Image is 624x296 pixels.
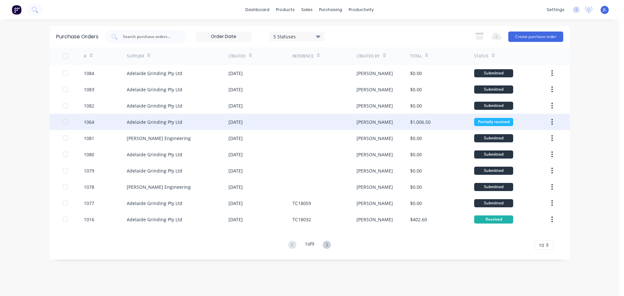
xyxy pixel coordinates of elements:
[127,102,182,109] div: Adelaide Grinding Pty Ltd
[127,184,191,190] div: [PERSON_NAME] Engineering
[305,240,314,250] div: 1 of 9
[228,135,243,142] div: [DATE]
[228,184,243,190] div: [DATE]
[410,102,422,109] div: $0.00
[508,32,563,42] button: Create purchase order
[84,86,94,93] div: 1083
[228,102,243,109] div: [DATE]
[228,200,243,207] div: [DATE]
[273,33,320,40] div: 5 Statuses
[410,119,431,125] div: $1,006.50
[357,200,393,207] div: [PERSON_NAME]
[316,5,345,15] div: purchasing
[127,200,182,207] div: Adelaide Grinding Pty Ltd
[228,216,243,223] div: [DATE]
[127,70,182,77] div: Adelaide Grinding Pty Ltd
[84,119,94,125] div: 1064
[410,200,422,207] div: $0.00
[127,216,182,223] div: Adelaide Grinding Pty Ltd
[84,70,94,77] div: 1084
[56,33,98,41] div: Purchase Orders
[410,86,422,93] div: $0.00
[474,69,513,77] div: Submitted
[474,150,513,159] div: Submitted
[410,216,427,223] div: $402.60
[345,5,377,15] div: productivity
[84,184,94,190] div: 1078
[357,167,393,174] div: [PERSON_NAME]
[474,53,488,59] div: Status
[357,119,393,125] div: [PERSON_NAME]
[84,151,94,158] div: 1080
[539,242,544,249] span: 10
[84,102,94,109] div: 1082
[410,167,422,174] div: $0.00
[84,167,94,174] div: 1079
[127,151,182,158] div: Adelaide Grinding Pty Ltd
[410,151,422,158] div: $0.00
[474,167,513,175] div: Submitted
[474,118,513,126] div: Partially received
[292,216,311,223] div: TC18032
[357,184,393,190] div: [PERSON_NAME]
[228,167,243,174] div: [DATE]
[357,135,393,142] div: [PERSON_NAME]
[603,7,606,13] span: JL
[357,216,393,223] div: [PERSON_NAME]
[410,53,422,59] div: Total
[292,200,311,207] div: TC18059
[84,135,94,142] div: 1081
[474,85,513,94] div: Submitted
[357,53,380,59] div: Created By
[474,215,513,224] div: Received
[410,184,422,190] div: $0.00
[127,53,144,59] div: Supplier
[410,135,422,142] div: $0.00
[228,70,243,77] div: [DATE]
[12,5,21,15] img: Factory
[122,33,176,40] input: Search purchase orders...
[273,5,298,15] div: products
[357,102,393,109] div: [PERSON_NAME]
[543,5,568,15] div: settings
[357,70,393,77] div: [PERSON_NAME]
[84,216,94,223] div: 1016
[228,53,246,59] div: Created
[84,53,86,59] div: #
[357,86,393,93] div: [PERSON_NAME]
[196,32,251,42] input: Order Date
[474,183,513,191] div: Submitted
[228,86,243,93] div: [DATE]
[357,151,393,158] div: [PERSON_NAME]
[474,134,513,142] div: Submitted
[127,86,182,93] div: Adelaide Grinding Pty Ltd
[127,167,182,174] div: Adelaide Grinding Pty Ltd
[410,70,422,77] div: $0.00
[292,53,314,59] div: Reference
[127,119,182,125] div: Adelaide Grinding Pty Ltd
[228,119,243,125] div: [DATE]
[84,200,94,207] div: 1077
[228,151,243,158] div: [DATE]
[474,102,513,110] div: Submitted
[474,199,513,207] div: Submitted
[242,5,273,15] a: dashboard
[298,5,316,15] div: sales
[127,135,191,142] div: [PERSON_NAME] Engineering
